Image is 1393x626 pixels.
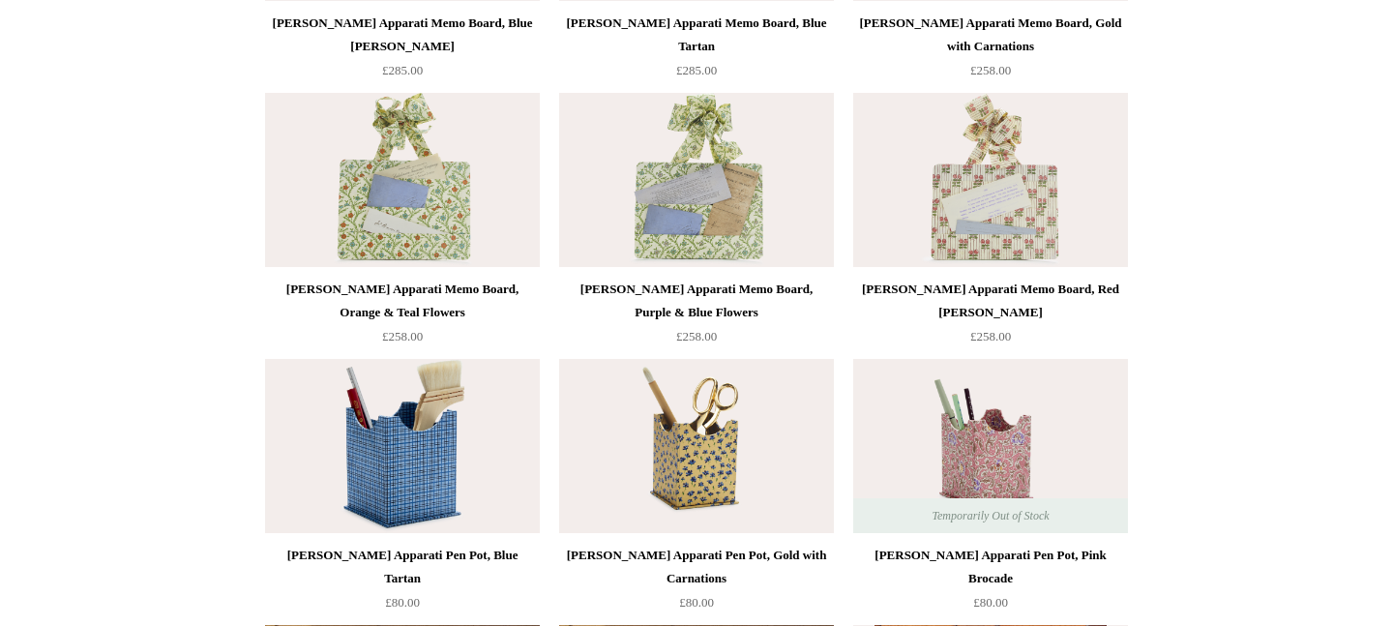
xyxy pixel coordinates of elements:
[564,544,829,590] div: [PERSON_NAME] Apparati Pen Pot, Gold with Carnations
[559,12,834,91] a: [PERSON_NAME] Apparati Memo Board, Blue Tartan £285.00
[853,93,1128,267] a: Scanlon Apparati Memo Board, Red Berry Scanlon Apparati Memo Board, Red Berry
[973,595,1008,610] span: £80.00
[265,278,540,357] a: [PERSON_NAME] Apparati Memo Board, Orange & Teal Flowers £258.00
[270,278,535,324] div: [PERSON_NAME] Apparati Memo Board, Orange & Teal Flowers
[385,595,420,610] span: £80.00
[858,12,1123,58] div: [PERSON_NAME] Apparati Memo Board, Gold with Carnations
[559,359,834,533] img: Scanlon Apparati Pen Pot, Gold with Carnations
[853,544,1128,623] a: [PERSON_NAME] Apparati Pen Pot, Pink Brocade £80.00
[676,63,717,77] span: £285.00
[912,498,1068,533] span: Temporarily Out of Stock
[265,93,540,267] img: Scanlon Apparati Memo Board, Orange & Teal Flowers
[970,63,1011,77] span: £258.00
[559,93,834,267] a: Scanlon Apparati Memo Board, Purple & Blue Flowers Scanlon Apparati Memo Board, Purple & Blue Flo...
[559,359,834,533] a: Scanlon Apparati Pen Pot, Gold with Carnations Scanlon Apparati Pen Pot, Gold with Carnations
[270,544,535,590] div: [PERSON_NAME] Apparati Pen Pot, Blue Tartan
[265,544,540,623] a: [PERSON_NAME] Apparati Pen Pot, Blue Tartan £80.00
[858,278,1123,324] div: [PERSON_NAME] Apparati Memo Board, Red [PERSON_NAME]
[853,359,1128,533] img: Scanlon Apparati Pen Pot, Pink Brocade
[382,329,423,343] span: £258.00
[853,12,1128,91] a: [PERSON_NAME] Apparati Memo Board, Gold with Carnations £258.00
[265,359,540,533] img: Scanlon Apparati Pen Pot, Blue Tartan
[265,359,540,533] a: Scanlon Apparati Pen Pot, Blue Tartan Scanlon Apparati Pen Pot, Blue Tartan
[265,93,540,267] a: Scanlon Apparati Memo Board, Orange & Teal Flowers Scanlon Apparati Memo Board, Orange & Teal Flo...
[853,278,1128,357] a: [PERSON_NAME] Apparati Memo Board, Red [PERSON_NAME] £258.00
[559,93,834,267] img: Scanlon Apparati Memo Board, Purple & Blue Flowers
[858,544,1123,590] div: [PERSON_NAME] Apparati Pen Pot, Pink Brocade
[679,595,714,610] span: £80.00
[265,12,540,91] a: [PERSON_NAME] Apparati Memo Board, Blue [PERSON_NAME] £285.00
[270,12,535,58] div: [PERSON_NAME] Apparati Memo Board, Blue [PERSON_NAME]
[970,329,1011,343] span: £258.00
[564,278,829,324] div: [PERSON_NAME] Apparati Memo Board, Purple & Blue Flowers
[559,544,834,623] a: [PERSON_NAME] Apparati Pen Pot, Gold with Carnations £80.00
[564,12,829,58] div: [PERSON_NAME] Apparati Memo Board, Blue Tartan
[559,278,834,357] a: [PERSON_NAME] Apparati Memo Board, Purple & Blue Flowers £258.00
[382,63,423,77] span: £285.00
[676,329,717,343] span: £258.00
[853,359,1128,533] a: Scanlon Apparati Pen Pot, Pink Brocade Scanlon Apparati Pen Pot, Pink Brocade Temporarily Out of ...
[853,93,1128,267] img: Scanlon Apparati Memo Board, Red Berry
